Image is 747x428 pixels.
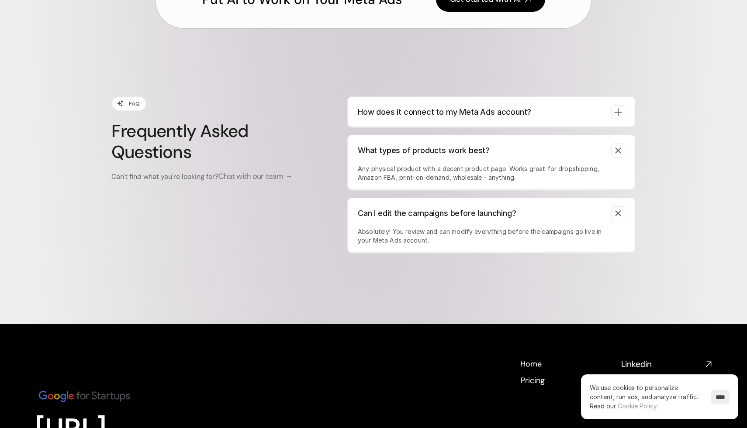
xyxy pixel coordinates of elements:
[218,172,293,181] a: Chat with our team →
[590,383,702,411] p: We use cookies to personalize content, run ads, and analyze traffic.
[520,359,542,370] h4: Home
[520,359,542,368] a: Home
[358,227,611,245] p: Absolutely! You review and can modify everything before the campaigns go live in your Meta Ads ac...
[521,375,545,386] h4: Pricing
[358,144,604,157] p: What types of products work best?
[621,359,712,370] a: Linkedin
[111,120,312,162] h3: Frequently Asked Questions
[621,359,712,406] nav: Social media links
[358,164,611,182] p: Any physical product with a decent product page. Works great for dropshipping, Amazon FBA, print-...
[218,171,293,181] span: Chat with our team →
[111,171,312,182] p: Can't find what you're looking for?
[621,359,702,370] h4: Linkedin
[358,207,604,219] p: Can I edit the campaigns before launching?
[520,359,611,385] nav: Footer navigation
[590,402,658,410] span: Read our .
[520,375,545,385] a: Pricing
[618,402,657,410] a: Cookie Policy
[129,99,140,108] p: FAQ
[358,106,604,118] p: How does it connect to my Meta Ads account?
